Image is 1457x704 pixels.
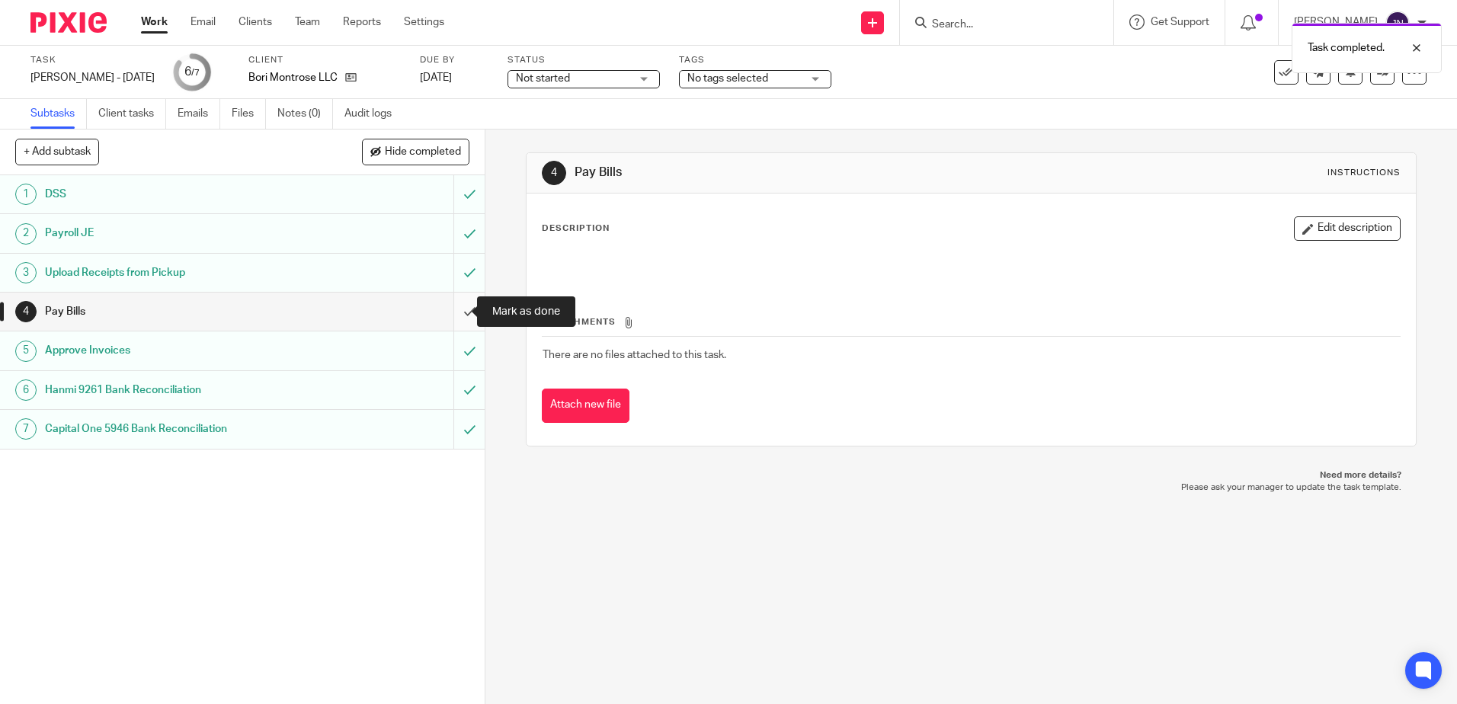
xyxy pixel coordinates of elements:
[232,99,266,129] a: Files
[516,73,570,84] span: Not started
[543,350,726,360] span: There are no files attached to this task.
[344,99,403,129] a: Audit logs
[45,379,307,402] h1: Hanmi 9261 Bank Reconciliation
[362,139,469,165] button: Hide completed
[248,70,338,85] p: Bori Montrose LLC
[1294,216,1401,241] button: Edit description
[1308,40,1385,56] p: Task completed.
[1385,11,1410,35] img: svg%3E
[15,379,37,401] div: 6
[541,482,1401,494] p: Please ask your manager to update the task template.
[1327,167,1401,179] div: Instructions
[15,341,37,362] div: 5
[542,222,610,235] p: Description
[15,223,37,245] div: 2
[15,262,37,283] div: 3
[30,70,155,85] div: JN - Bori Montrose - Wednesday
[385,146,461,158] span: Hide completed
[15,139,99,165] button: + Add subtask
[15,184,37,205] div: 1
[543,318,616,326] span: Attachments
[45,339,307,362] h1: Approve Invoices
[687,73,768,84] span: No tags selected
[239,14,272,30] a: Clients
[575,165,1004,181] h1: Pay Bills
[508,54,660,66] label: Status
[45,300,307,323] h1: Pay Bills
[542,389,629,423] button: Attach new file
[420,54,488,66] label: Due by
[141,14,168,30] a: Work
[191,14,216,30] a: Email
[191,69,200,77] small: /7
[45,418,307,440] h1: Capital One 5946 Bank Reconciliation
[178,99,220,129] a: Emails
[420,72,452,83] span: [DATE]
[541,469,1401,482] p: Need more details?
[15,418,37,440] div: 7
[404,14,444,30] a: Settings
[15,301,37,322] div: 4
[30,12,107,33] img: Pixie
[98,99,166,129] a: Client tasks
[45,261,307,284] h1: Upload Receipts from Pickup
[184,63,200,81] div: 6
[277,99,333,129] a: Notes (0)
[343,14,381,30] a: Reports
[45,222,307,245] h1: Payroll JE
[30,54,155,66] label: Task
[30,70,155,85] div: [PERSON_NAME] - [DATE]
[542,161,566,185] div: 4
[248,54,401,66] label: Client
[295,14,320,30] a: Team
[679,54,831,66] label: Tags
[30,99,87,129] a: Subtasks
[45,183,307,206] h1: DSS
